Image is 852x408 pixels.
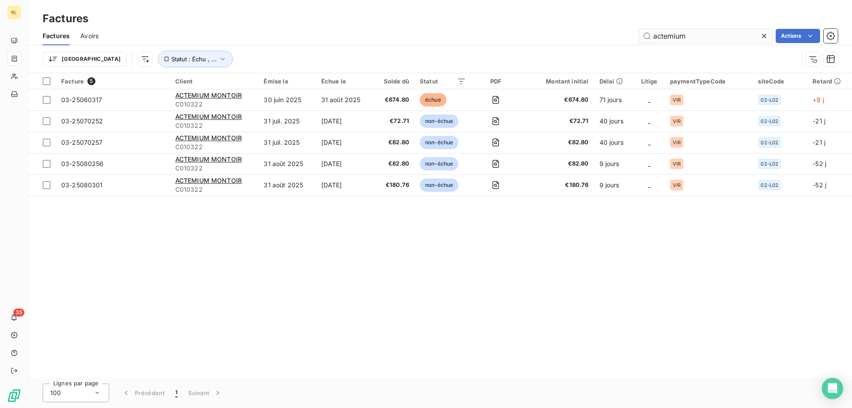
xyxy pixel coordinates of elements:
[526,181,588,190] span: €180.76
[316,111,373,132] td: [DATE]
[673,119,681,124] span: VIR
[420,178,458,192] span: non-échue
[175,388,177,397] span: 1
[379,181,409,190] span: €180.76
[648,96,651,103] span: _
[175,91,242,99] span: ACTEMIUM MONTOIR
[758,78,802,85] div: siteCode
[526,95,588,104] span: €674.80
[594,89,634,111] td: 71 jours
[61,181,103,189] span: 03-25080301
[158,51,233,67] button: Statut : Échu , ...
[673,161,681,166] span: VIR
[13,309,24,317] span: 35
[379,78,409,85] div: Solde dû
[61,160,104,167] span: 03-25080256
[761,119,778,124] span: 02-L02
[813,117,825,125] span: -21 j
[670,78,748,85] div: paymentTypeCode
[61,78,84,85] span: Facture
[673,97,681,103] span: VIR
[379,159,409,168] span: €82.80
[594,174,634,196] td: 9 jours
[170,384,183,402] button: 1
[379,138,409,147] span: €82.80
[258,174,316,196] td: 31 août 2025
[175,177,242,184] span: ACTEMIUM MONTOIR
[87,77,95,85] span: 5
[761,182,778,188] span: 02-L02
[171,55,217,63] span: Statut : Échu , ...
[61,96,103,103] span: 03-25060317
[258,111,316,132] td: 31 juil. 2025
[639,78,659,85] div: Litige
[594,132,634,153] td: 40 jours
[43,32,70,40] span: Factures
[673,140,681,145] span: VIR
[776,29,820,43] button: Actions
[7,5,21,20] div: RL
[183,384,228,402] button: Suivant
[420,93,446,107] span: échue
[761,161,778,166] span: 02-L02
[258,153,316,174] td: 31 août 2025
[61,117,103,125] span: 03-25070252
[420,115,458,128] span: non-échue
[526,78,588,85] div: Montant initial
[175,164,253,173] span: C010322
[813,160,826,167] span: -52 j
[175,155,242,163] span: ACTEMIUM MONTOIR
[316,153,373,174] td: [DATE]
[321,78,368,85] div: Échue le
[648,181,651,189] span: _
[316,89,373,111] td: 31 août 2025
[761,140,778,145] span: 02-L02
[600,78,629,85] div: Délai
[379,95,409,104] span: €674.80
[175,134,242,142] span: ACTEMIUM MONTOIR
[420,78,466,85] div: Statut
[761,97,778,103] span: 02-L02
[813,139,825,146] span: -21 j
[316,174,373,196] td: [DATE]
[258,89,316,111] td: 30 juin 2025
[264,78,310,85] div: Émise le
[43,11,88,27] h3: Factures
[175,143,253,151] span: C010322
[594,111,634,132] td: 40 jours
[258,132,316,153] td: 31 juil. 2025
[80,32,99,40] span: Avoirs
[526,159,588,168] span: €82.80
[379,117,409,126] span: €72.71
[175,78,253,85] div: Client
[175,185,253,194] span: C010322
[648,117,651,125] span: _
[316,132,373,153] td: [DATE]
[43,52,126,66] button: [GEOGRAPHIC_DATA]
[175,121,253,130] span: C010322
[61,139,103,146] span: 03-25070257
[477,78,516,85] div: PDF
[420,136,458,149] span: non-échue
[648,160,651,167] span: _
[175,100,253,109] span: C010322
[822,378,843,399] div: Open Intercom Messenger
[813,181,826,189] span: -52 j
[639,29,772,43] input: Rechercher
[116,384,170,402] button: Précédent
[420,157,458,170] span: non-échue
[673,182,681,188] span: VIR
[594,153,634,174] td: 9 jours
[526,138,588,147] span: €82.80
[175,113,242,120] span: ACTEMIUM MONTOIR
[7,388,21,403] img: Logo LeanPay
[50,388,61,397] span: 100
[813,96,824,103] span: +9 j
[648,139,651,146] span: _
[526,117,588,126] span: €72.71
[813,78,847,85] div: Retard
